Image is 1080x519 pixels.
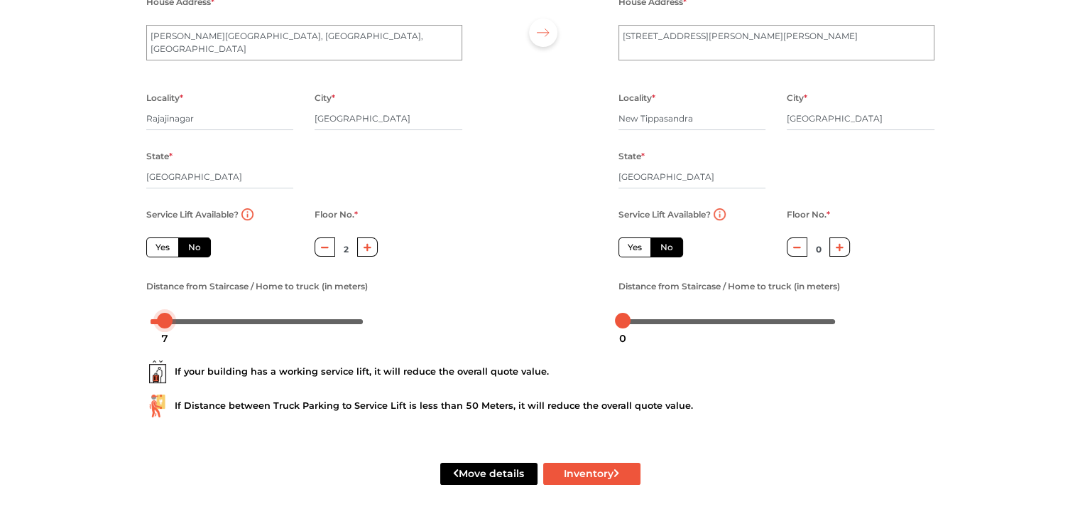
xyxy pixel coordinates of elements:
[613,326,632,351] div: 0
[315,89,335,107] label: City
[146,25,462,60] textarea: [PERSON_NAME][GEOGRAPHIC_DATA], [GEOGRAPHIC_DATA], [GEOGRAPHIC_DATA]
[146,395,934,417] div: If Distance between Truck Parking to Service Lift is less than 50 Meters, it will reduce the over...
[146,277,368,296] label: Distance from Staircase / Home to truck (in meters)
[787,89,807,107] label: City
[618,277,840,296] label: Distance from Staircase / Home to truck (in meters)
[543,463,640,485] button: Inventory
[618,25,934,60] textarea: [STREET_ADDRESS][PERSON_NAME][PERSON_NAME]
[146,237,179,257] label: Yes
[146,395,169,417] img: ...
[178,237,211,257] label: No
[618,205,711,224] label: Service Lift Available?
[156,326,174,351] div: 7
[146,360,934,383] div: If your building has a working service lift, it will reduce the overall quote value.
[650,237,683,257] label: No
[315,205,358,224] label: Floor No.
[618,147,645,166] label: State
[618,237,651,257] label: Yes
[146,205,239,224] label: Service Lift Available?
[146,89,183,107] label: Locality
[440,463,538,485] button: Move details
[146,360,169,383] img: ...
[618,89,655,107] label: Locality
[146,147,173,166] label: State
[787,205,830,224] label: Floor No.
